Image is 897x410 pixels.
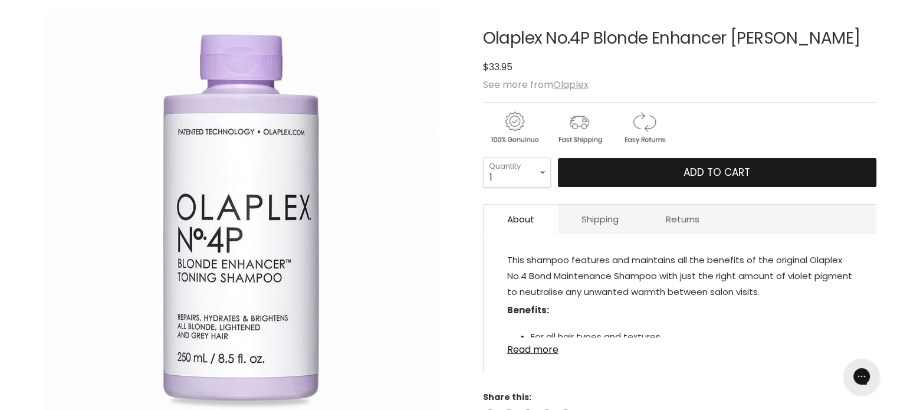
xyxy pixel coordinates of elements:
a: Shipping [558,205,642,234]
a: Olaplex [553,78,589,91]
span: For all hair types and textures [531,330,661,343]
h1: Olaplex No.4P Blonde Enhancer [PERSON_NAME] [483,29,876,48]
span: Add to cart [684,165,750,179]
span: This shampoo features and maintains all the benefits of the original Olaplex No.4 Bond Maintenanc... [507,254,852,298]
a: Returns [642,205,723,234]
span: $33.95 [483,60,512,74]
button: Add to cart [558,158,876,188]
span: Benefits: [507,304,549,316]
span: See more from [483,78,589,91]
a: Read more [507,337,853,355]
iframe: Gorgias live chat messenger [838,355,885,398]
span: Share this: [483,391,531,403]
img: returns.gif [613,110,675,146]
a: About [484,205,558,234]
select: Quantity [483,158,551,187]
img: shipping.gif [548,110,610,146]
img: genuine.gif [483,110,546,146]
